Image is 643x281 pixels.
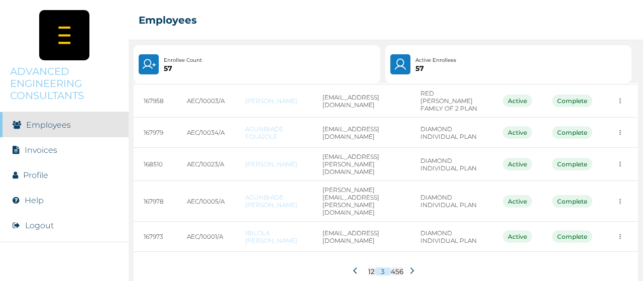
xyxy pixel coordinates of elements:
[177,181,235,222] td: AEC/10005/A
[410,84,493,118] td: RED [PERSON_NAME] FAMILY OF 2 PLAN
[503,158,532,170] div: Active
[134,181,177,222] td: 167978
[410,181,493,222] td: DIAMOND INDIVIDUAL PLAN
[552,195,592,208] div: Complete
[612,125,628,140] button: more
[410,148,493,181] td: DIAMOND INDIVIDUAL PLAN
[503,126,532,139] div: Active
[552,230,592,243] div: Complete
[552,158,592,170] div: Complete
[395,267,399,275] button: 5
[134,84,177,118] td: 167958
[177,148,235,181] td: AEC/10023/A
[612,156,628,172] button: more
[245,194,303,209] a: AGUNBIADE [PERSON_NAME]
[245,160,303,168] a: [PERSON_NAME]
[134,118,177,148] td: 167979
[164,64,202,72] p: 57
[415,56,456,64] p: Active Enrollees
[312,84,410,118] td: [EMAIL_ADDRESS][DOMAIN_NAME]
[312,181,410,222] td: [PERSON_NAME][EMAIL_ADDRESS][PERSON_NAME][DOMAIN_NAME]
[245,97,303,105] a: [PERSON_NAME]
[23,170,48,180] a: Profile
[503,230,532,243] div: Active
[612,93,628,109] button: more
[368,267,371,275] button: 1
[245,125,303,140] a: AGUNBIADE FOLAJOLE
[312,148,410,181] td: [EMAIL_ADDRESS][PERSON_NAME][DOMAIN_NAME]
[164,56,202,64] p: Enrollee Count
[177,84,235,118] td: AEC/10003/A
[10,256,119,271] img: RelianceHMO's Logo
[10,65,119,102] p: ADVANCED ENGINEERING CONSULTANTS
[139,14,197,26] h2: Employees
[612,194,628,209] button: more
[410,118,493,148] td: DIAMOND INDIVIDUAL PLAN
[134,222,177,252] td: 167973
[25,221,54,230] button: Logout
[415,64,456,72] p: 57
[503,195,532,208] div: Active
[375,267,391,275] button: 3
[177,118,235,148] td: AEC/10034/A
[612,229,628,244] button: more
[25,196,44,205] a: Help
[312,118,410,148] td: [EMAIL_ADDRESS][DOMAIN_NAME]
[26,120,71,130] a: Employees
[552,126,592,139] div: Complete
[393,57,408,71] img: User.4b94733241a7e19f64acd675af8f0752.svg
[391,267,395,275] button: 4
[410,222,493,252] td: DIAMOND INDIVIDUAL PLAN
[399,267,403,275] button: 6
[134,148,177,181] td: 168510
[25,145,57,155] a: Invoices
[503,95,532,107] div: Active
[312,222,410,252] td: [EMAIL_ADDRESS][DOMAIN_NAME]
[552,95,592,107] div: Complete
[142,57,156,71] img: UserPlus.219544f25cf47e120833d8d8fc4c9831.svg
[39,10,89,60] img: Company
[245,229,303,244] a: IBILOLA [PERSON_NAME]
[371,267,375,275] button: 2
[177,222,235,252] td: AEC/10001/A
